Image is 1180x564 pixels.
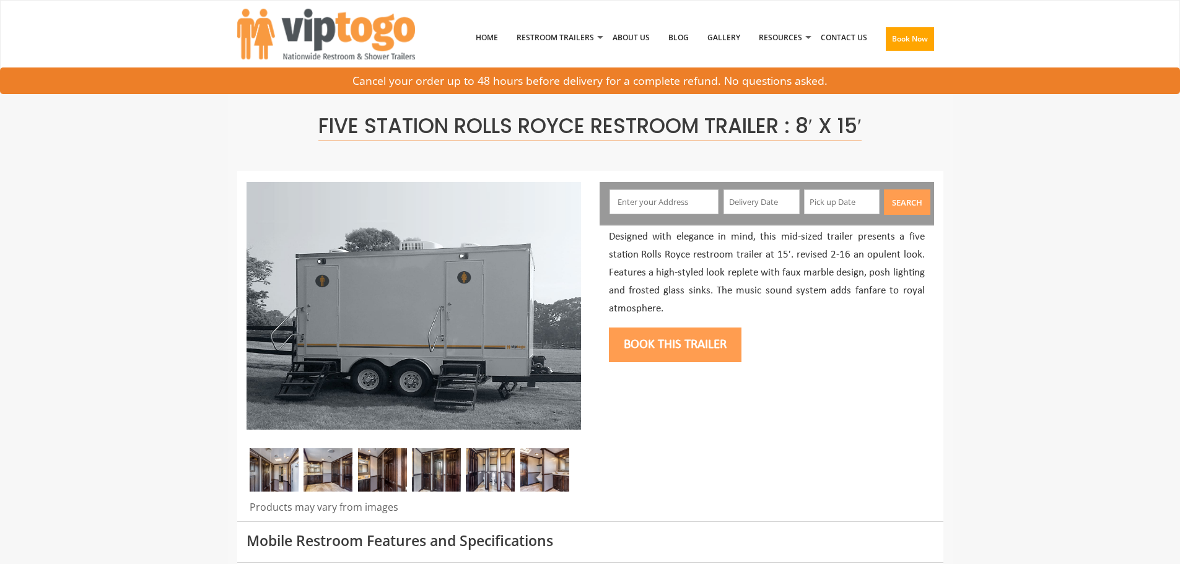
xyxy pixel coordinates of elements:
input: Enter your Address [610,189,719,214]
img: Restroom Trailer [412,448,461,492]
a: Gallery [698,6,750,70]
a: Contact Us [811,6,876,70]
h3: Mobile Restroom Features and Specifications [247,533,934,549]
a: Blog [659,6,698,70]
a: Restroom Trailers [507,6,603,70]
img: VIPTOGO [237,9,415,59]
img: Full view of five station restroom trailer with two separate doors for men and women [247,182,581,430]
img: Restroom Trailer [520,448,569,492]
span: Five Station Rolls Royce Restroom Trailer : 8′ x 15′ [318,111,862,141]
div: Products may vary from images [247,500,581,521]
input: Delivery Date [723,189,800,214]
input: Pick up Date [804,189,880,214]
img: Restroom Trailer [466,448,515,492]
img: Restroom Trailer [250,448,299,492]
button: Book Now [886,27,934,51]
button: Search [884,189,930,215]
p: Designed with elegance in mind, this mid-sized trailer presents a five station Rolls Royce restro... [609,228,925,318]
img: Restroom trailer rental [304,448,352,492]
button: Book this trailer [609,328,741,362]
a: Resources [750,6,811,70]
a: Home [466,6,507,70]
a: Book Now [876,6,943,77]
a: About Us [603,6,659,70]
img: Restroom Trailer [358,448,407,492]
